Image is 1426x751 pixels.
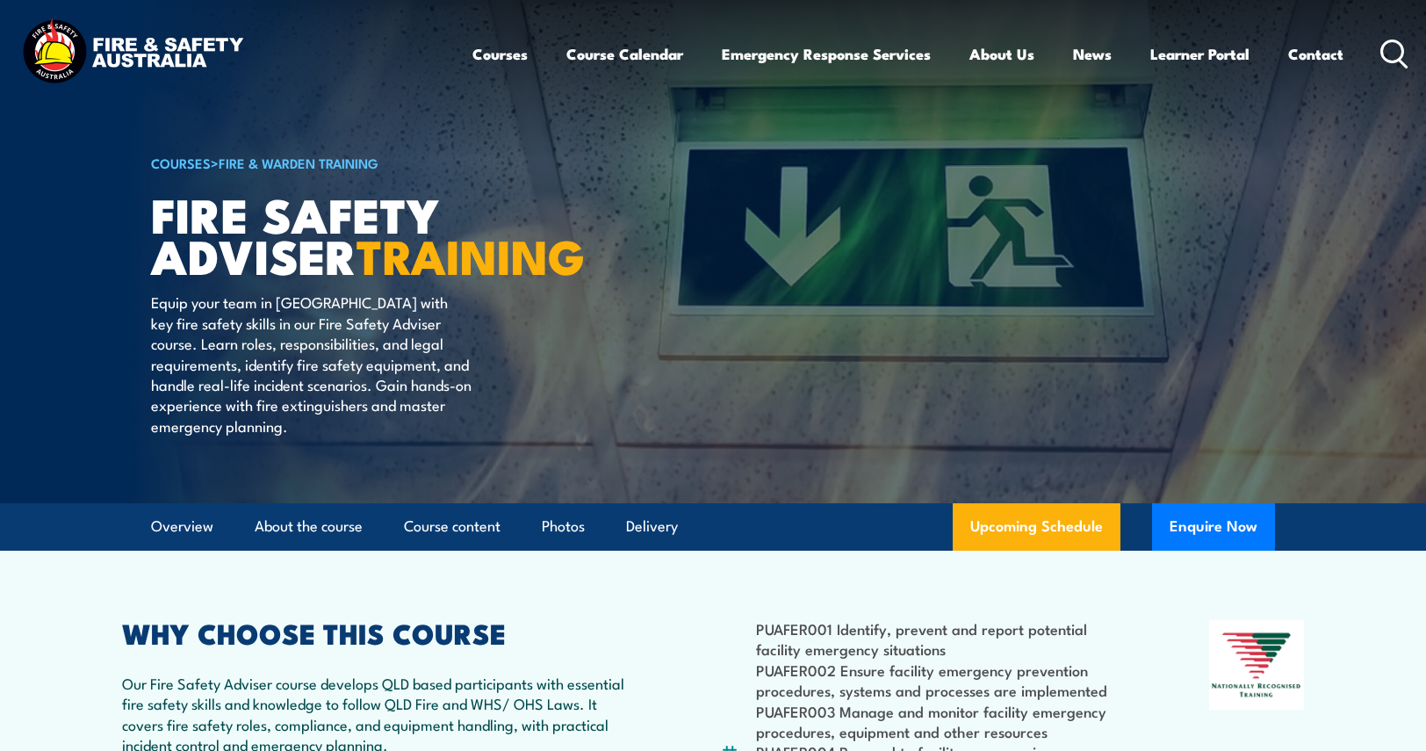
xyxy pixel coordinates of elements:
h1: FIRE SAFETY ADVISER [151,193,585,275]
a: News [1073,31,1112,77]
a: COURSES [151,153,211,172]
a: Delivery [626,503,678,550]
a: Learner Portal [1150,31,1250,77]
a: Courses [472,31,528,77]
p: Equip your team in [GEOGRAPHIC_DATA] with key fire safety skills in our Fire Safety Adviser cours... [151,292,472,436]
a: Course content [404,503,501,550]
a: About Us [969,31,1034,77]
a: Contact [1288,31,1343,77]
a: Photos [542,503,585,550]
li: PUAFER003 Manage and monitor facility emergency procedures, equipment and other resources [756,701,1124,742]
a: Emergency Response Services [722,31,931,77]
a: Overview [151,503,213,550]
img: Nationally Recognised Training logo. [1209,620,1304,710]
a: Course Calendar [566,31,683,77]
li: PUAFER002 Ensure facility emergency prevention procedures, systems and processes are implemented [756,660,1124,701]
a: Fire & Warden Training [219,153,378,172]
a: About the course [255,503,363,550]
a: Upcoming Schedule [953,503,1120,551]
button: Enquire Now [1152,503,1275,551]
h6: > [151,152,585,173]
li: PUAFER001 Identify, prevent and report potential facility emergency situations [756,618,1124,660]
strong: TRAINING [356,218,585,291]
h2: WHY CHOOSE THIS COURSE [122,620,635,645]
